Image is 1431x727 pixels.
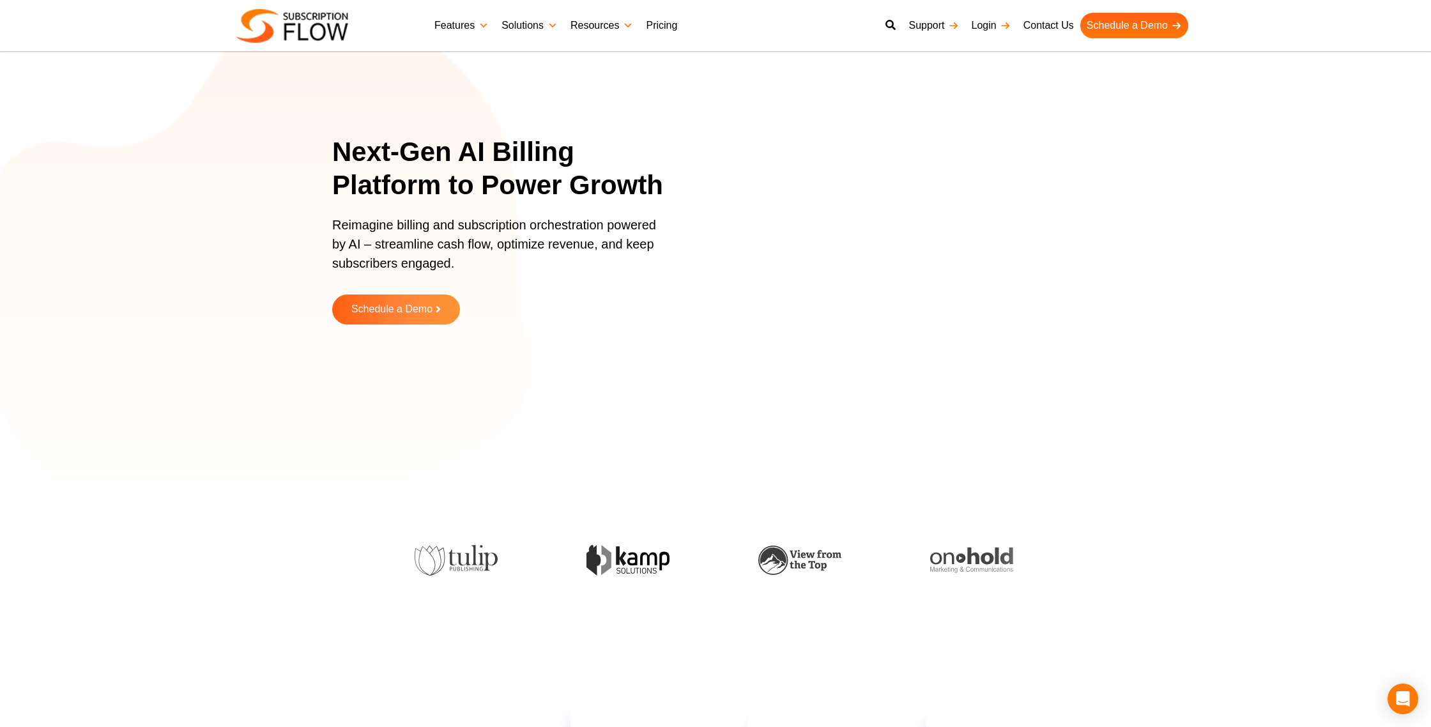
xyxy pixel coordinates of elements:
img: view-from-the-top [745,546,828,576]
span: Schedule a Demo [351,304,432,315]
img: onhold-marketing [917,547,1000,573]
a: Support [902,13,965,38]
a: Pricing [639,13,684,38]
div: Open Intercom Messenger [1388,684,1418,714]
img: Subscriptionflow [236,9,348,43]
a: Solutions [495,13,564,38]
a: Resources [564,13,639,38]
h1: Next-Gen AI Billing Platform to Power Growth [332,135,680,203]
a: Login [965,13,1017,38]
a: Contact Us [1017,13,1080,38]
a: Features [428,13,495,38]
img: tulip-publishing [401,545,484,576]
a: Schedule a Demo [332,295,460,325]
img: kamp-solution [573,545,656,575]
p: Reimagine billing and subscription orchestration powered by AI – streamline cash flow, optimize r... [332,215,664,286]
a: Schedule a Demo [1080,13,1188,38]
